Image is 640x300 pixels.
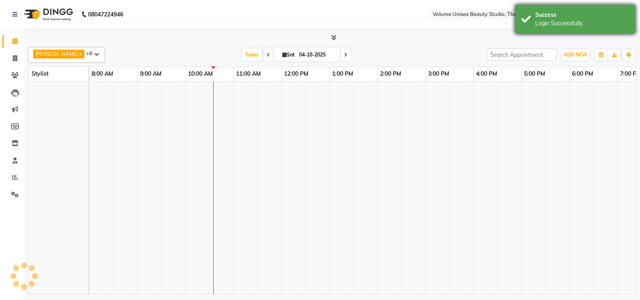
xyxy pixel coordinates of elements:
span: Today [242,48,262,61]
a: 1:00 PM [330,68,355,80]
div: Login Successfully. [535,19,629,28]
a: 2:00 PM [378,68,403,80]
span: +8 [86,50,98,56]
a: 5:00 PM [522,68,547,80]
a: 12:00 PM [282,68,310,80]
a: 3:00 PM [426,68,451,80]
input: Search Appointment [487,48,557,61]
span: [PERSON_NAME] [36,50,78,57]
div: Success [535,11,629,19]
input: 2025-10-04 [297,49,337,61]
button: ADD NEW [562,49,589,60]
span: Sat [280,52,297,58]
a: x [78,50,82,57]
a: 10:00 AM [186,68,215,80]
a: 4:00 PM [474,68,499,80]
a: 6:00 PM [570,68,595,80]
a: 11:00 AM [234,68,263,80]
b: 08047224946 [88,3,123,26]
a: 9:00 AM [138,68,164,80]
span: Stylist [32,70,48,77]
span: ADD NEW [564,52,587,58]
a: 8:00 AM [90,68,115,80]
img: logo [20,3,75,26]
